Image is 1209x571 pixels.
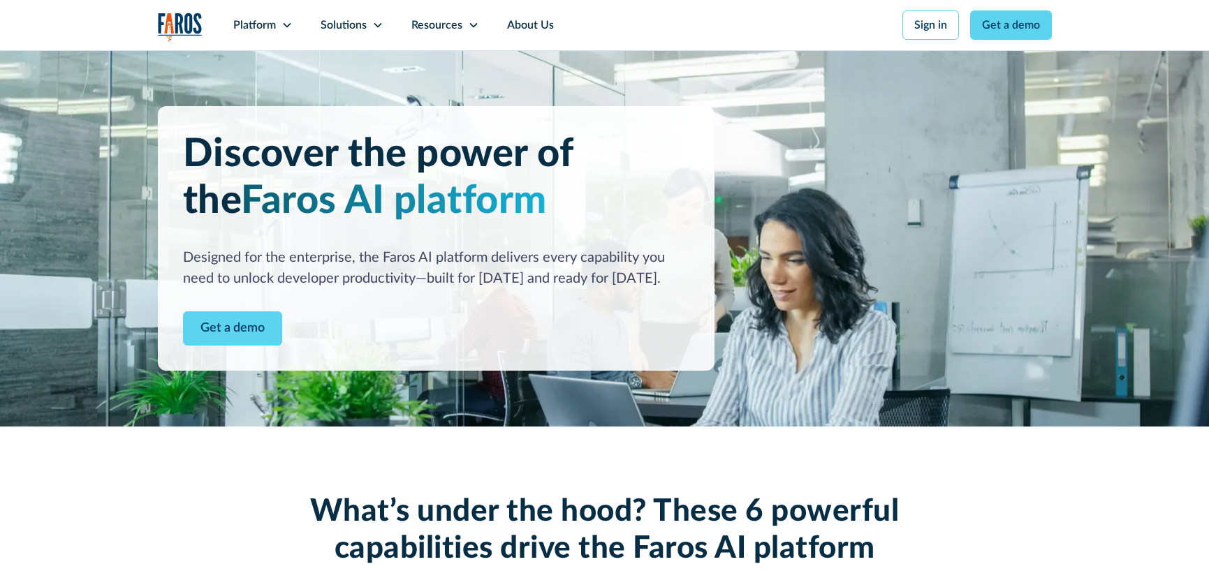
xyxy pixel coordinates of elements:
[411,17,462,34] div: Resources
[284,494,926,568] h2: What’s under the hood? These 6 powerful capabilities drive the Faros AI platform
[970,10,1052,40] a: Get a demo
[241,181,547,221] span: Faros AI platform
[902,10,959,40] a: Sign in
[183,311,282,346] a: Contact Modal
[158,13,203,41] a: home
[321,17,367,34] div: Solutions
[183,131,689,225] h1: Discover the power of the
[183,247,689,289] div: Designed for the enterprise, the Faros AI platform delivers every capability you need to unlock d...
[158,13,203,41] img: Logo of the analytics and reporting company Faros.
[233,17,276,34] div: Platform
